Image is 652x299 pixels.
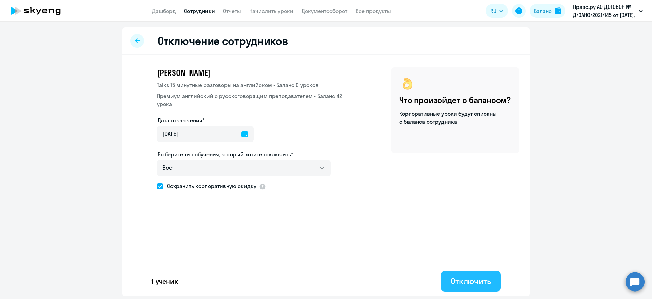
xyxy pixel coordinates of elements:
button: RU [486,4,508,18]
a: Все продукты [356,7,391,14]
p: 1 ученик [151,277,178,286]
img: ok [399,76,416,92]
span: RU [490,7,496,15]
p: Корпоративные уроки будут списаны с баланса сотрудника [399,110,498,126]
a: Отчеты [223,7,241,14]
p: Право.ру АО ДОГОВОР № Д/OAHO/2021/145 от [DATE], ПРАВО.РУ, АО [573,3,636,19]
a: Дашборд [152,7,176,14]
p: Премиум английский с русскоговорящим преподавателем • Баланс 42 урока [157,92,357,108]
button: Отключить [441,271,501,292]
a: Начислить уроки [249,7,293,14]
a: Документооборот [302,7,347,14]
button: Балансbalance [530,4,565,18]
div: Отключить [451,276,491,286]
span: [PERSON_NAME] [157,67,211,78]
span: Сохранить корпоративную скидку [163,182,256,190]
img: balance [555,7,561,14]
label: Дата отключения* [158,116,204,124]
div: Баланс [534,7,552,15]
a: Сотрудники [184,7,215,14]
p: Talks 15 минутные разговоры на английском • Баланс 0 уроков [157,81,357,89]
input: дд.мм.гггг [157,126,254,142]
button: Право.ру АО ДОГОВОР № Д/OAHO/2021/145 от [DATE], ПРАВО.РУ, АО [569,3,646,19]
h2: Отключение сотрудников [158,34,288,48]
label: Выберите тип обучения, который хотите отключить* [158,150,293,159]
h4: Что произойдет с балансом? [399,95,511,105]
